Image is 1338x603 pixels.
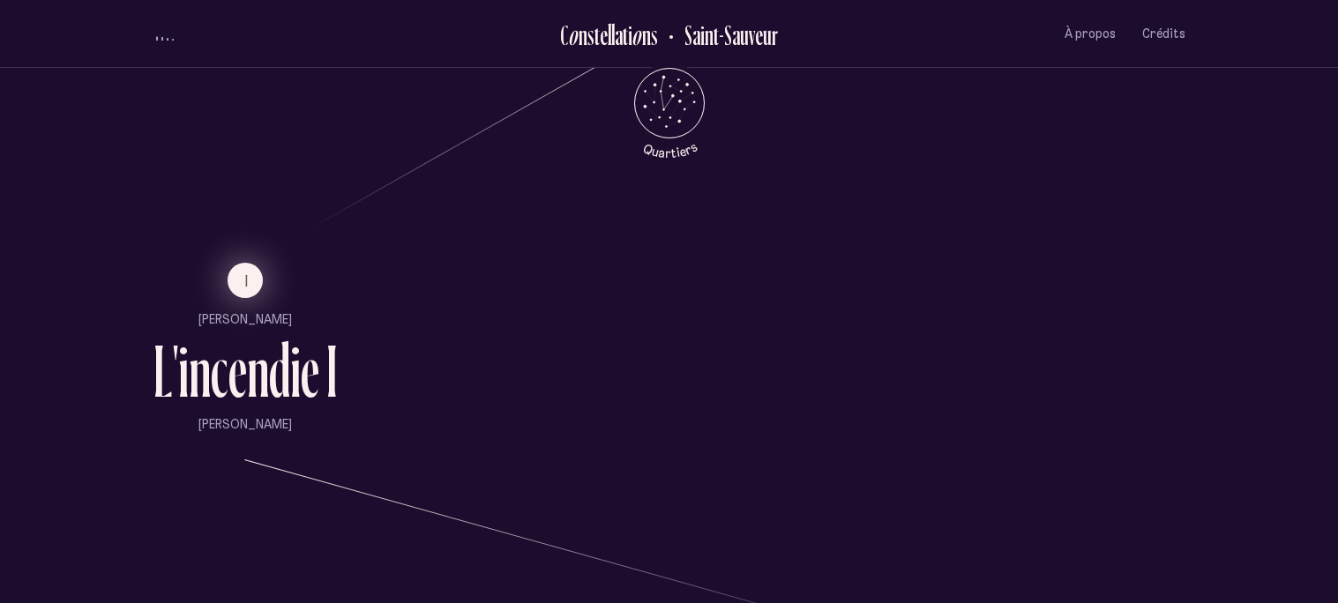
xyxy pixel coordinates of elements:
div: n [642,20,651,49]
div: e [600,20,608,49]
div: d [269,333,290,408]
div: t [594,20,600,49]
div: o [568,20,579,49]
div: n [247,333,269,408]
div: I [326,333,338,408]
div: l [611,20,615,49]
div: t [623,20,628,49]
div: C [560,20,568,49]
p: [PERSON_NAME] [153,416,338,434]
div: l [608,20,611,49]
div: ' [173,333,178,408]
div: c [211,333,228,408]
div: a [615,20,623,49]
div: i [178,333,189,408]
h2: Saint-Sauveur [671,20,778,49]
div: i [290,333,301,408]
div: n [189,333,211,408]
button: volume audio [153,25,176,43]
p: [PERSON_NAME] [153,311,338,329]
tspan: Quartiers [641,138,700,160]
span: I [245,273,250,288]
div: i [628,20,632,49]
button: À propos [1065,13,1116,55]
div: e [228,333,247,408]
button: Retour au menu principal [617,68,721,159]
div: s [587,20,594,49]
button: Retour au Quartier [658,19,778,48]
div: L [153,333,173,408]
button: I [228,263,263,298]
button: Crédits [1142,13,1185,55]
div: o [632,20,642,49]
span: Crédits [1142,26,1185,41]
div: s [651,20,658,49]
div: n [579,20,587,49]
span: À propos [1065,26,1116,41]
div: e [301,333,319,408]
button: I[PERSON_NAME]L'incendie I[PERSON_NAME] [153,263,338,459]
